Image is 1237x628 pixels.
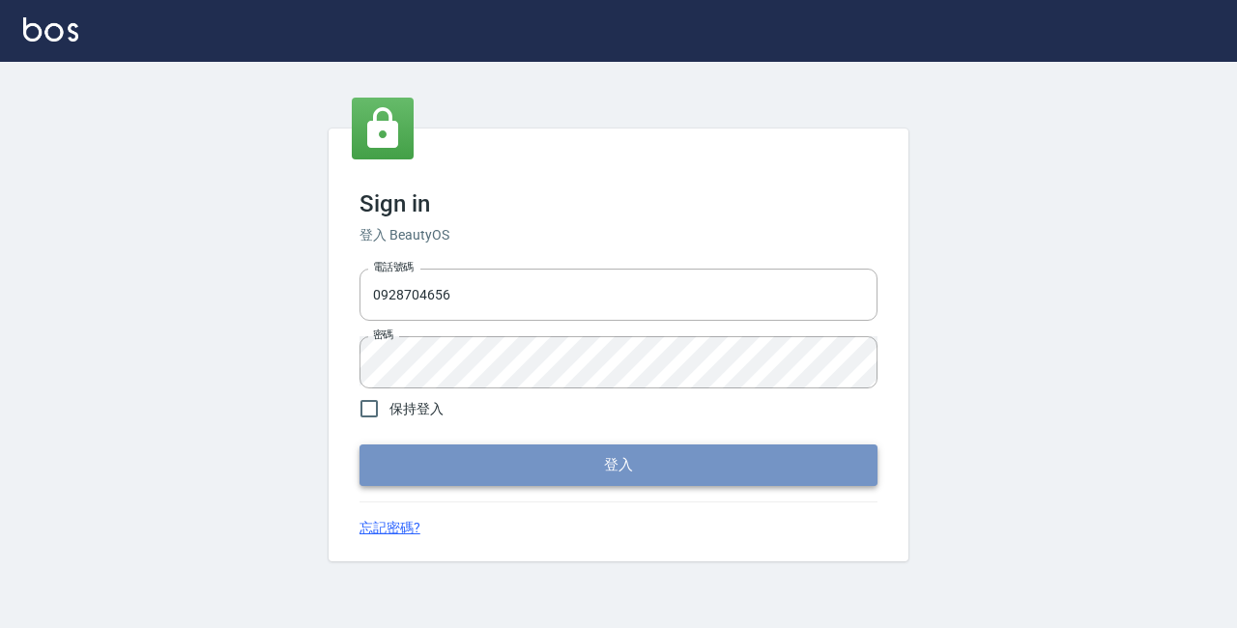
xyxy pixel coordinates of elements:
[373,260,414,274] label: 電話號碼
[389,399,444,419] span: 保持登入
[373,328,393,342] label: 密碼
[360,444,877,485] button: 登入
[360,190,877,217] h3: Sign in
[360,518,420,538] a: 忘記密碼?
[360,225,877,245] h6: 登入 BeautyOS
[23,17,78,42] img: Logo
